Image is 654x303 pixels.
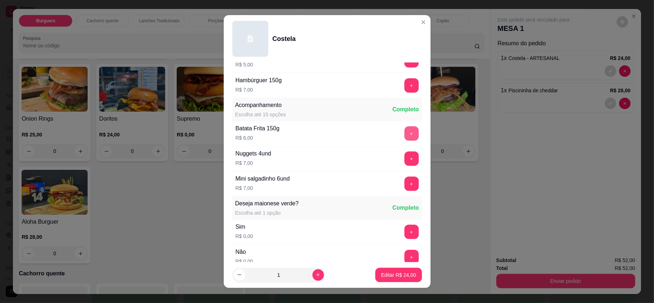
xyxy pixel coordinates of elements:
[236,258,253,265] p: R$ 0,00
[375,268,422,282] button: Editar R$ 24,00
[236,174,290,183] div: Mini salgadinho 6und
[236,86,282,93] p: R$ 7,00
[381,271,416,279] p: Editar R$ 24,00
[234,269,245,281] button: decrease-product-quantity
[236,248,253,256] div: Não
[404,78,419,93] button: add
[236,76,282,85] div: Hambúrguer 150g
[404,126,419,141] button: add
[418,17,429,28] button: Close
[404,250,419,264] button: add
[235,101,286,109] div: Acompanhamento
[236,185,290,192] p: R$ 7,00
[404,151,419,166] button: add
[404,225,419,239] button: add
[236,124,280,133] div: Batata Frita 150g
[236,223,253,231] div: Sim
[393,204,419,212] div: Completo
[236,233,253,240] p: R$ 0,00
[273,34,296,44] div: Costela
[404,177,419,191] button: add
[235,199,299,208] div: Deseja maionese verde?
[235,111,286,118] div: Escolha até 15 opções
[236,134,280,141] p: R$ 6,00
[236,159,272,167] p: R$ 7,00
[312,269,324,281] button: increase-product-quantity
[235,209,299,216] div: Escolha até 1 opção
[236,149,272,158] div: Nuggets 4und
[393,105,419,114] div: Completo
[236,61,267,68] p: R$ 5,00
